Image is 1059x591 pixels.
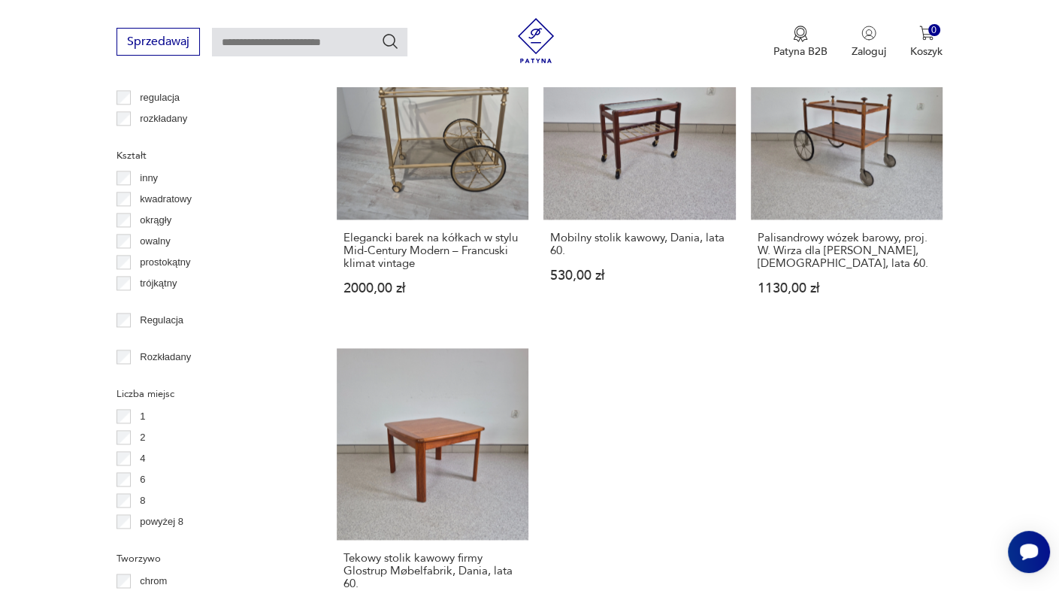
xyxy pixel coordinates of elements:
[550,232,728,257] h3: Mobilny stolik kawowy, Dania, lata 60.
[140,233,170,250] p: owalny
[773,26,828,59] button: Patyna B2B
[140,191,192,208] p: kwadratowy
[910,26,943,59] button: 0Koszyk
[852,26,886,59] button: Zaloguj
[381,32,399,50] button: Szukaj
[140,573,167,589] p: chrom
[116,550,301,567] p: Tworzywo
[140,408,145,425] p: 1
[140,492,145,509] p: 8
[140,514,183,530] p: powyżej 8
[140,111,187,127] p: rozkładany
[116,147,301,164] p: Kształt
[140,212,171,229] p: okrągły
[140,429,145,446] p: 2
[758,282,936,295] p: 1130,00 zł
[343,232,522,270] h3: Elegancki barek na kółkach w stylu Mid-Century Modern – Francuski klimat vintage
[343,552,522,590] h3: Tekowy stolik kawowy firmy Glostrup Møbelfabrik, Dania, lata 60.
[337,27,528,323] a: Elegancki barek na kółkach w stylu Mid-Century Modern – Francuski klimat vintageElegancki barek n...
[852,44,886,59] p: Zaloguj
[773,26,828,59] a: Ikona medaluPatyna B2B
[140,254,190,271] p: prostokątny
[140,349,191,365] p: Rozkładany
[513,18,558,63] img: Patyna - sklep z meblami i dekoracjami vintage
[758,232,936,270] h3: Palisandrowy wózek barowy, proj. W. Wirza dla [PERSON_NAME], [DEMOGRAPHIC_DATA], lata 60.
[140,471,145,488] p: 6
[773,44,828,59] p: Patyna B2B
[793,26,808,42] img: Ikona medalu
[140,312,183,329] p: Regulacja
[543,27,735,323] a: Mobilny stolik kawowy, Dania, lata 60.Mobilny stolik kawowy, Dania, lata 60.530,00 zł
[343,282,522,295] p: 2000,00 zł
[140,89,180,106] p: regulacja
[116,38,200,48] a: Sprzedawaj
[861,26,876,41] img: Ikonka użytkownika
[910,44,943,59] p: Koszyk
[116,386,301,402] p: Liczba miejsc
[550,269,728,282] p: 530,00 zł
[140,275,177,292] p: trójkątny
[751,27,943,323] a: Palisandrowy wózek barowy, proj. W. Wirza dla Wilhelma Renza, Niemcy, lata 60.Palisandrowy wózek ...
[116,28,200,56] button: Sprzedawaj
[928,24,941,37] div: 0
[1008,531,1050,573] iframe: Smartsupp widget button
[140,170,158,186] p: inny
[140,450,145,467] p: 4
[919,26,934,41] img: Ikona koszyka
